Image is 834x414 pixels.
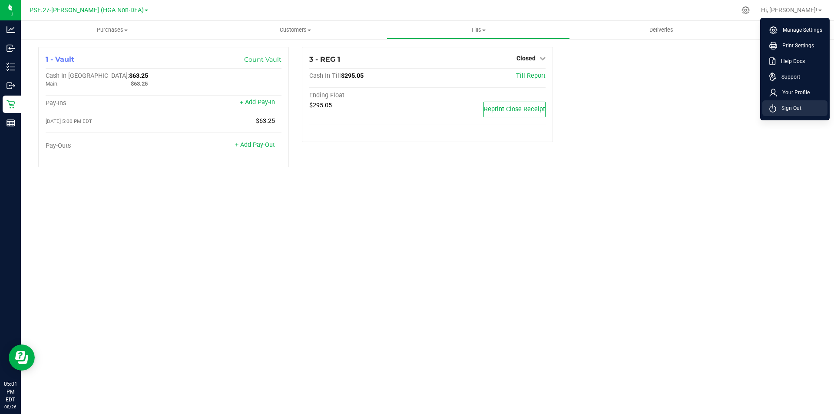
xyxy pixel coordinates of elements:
[46,81,59,87] span: Main:
[7,44,15,53] inline-svg: Inbound
[387,21,569,39] a: Tills
[46,99,164,107] div: Pay-Ins
[761,7,817,13] span: Hi, [PERSON_NAME]!
[46,142,164,150] div: Pay-Outs
[483,102,546,117] button: Reprint Close Receipt
[7,63,15,71] inline-svg: Inventory
[341,72,364,79] span: $295.05
[309,102,332,109] span: $295.05
[516,55,536,62] span: Closed
[240,99,275,106] a: + Add Pay-In
[9,344,35,371] iframe: Resource center
[7,25,15,34] inline-svg: Analytics
[776,57,805,66] span: Help Docs
[777,41,814,50] span: Print Settings
[7,100,15,109] inline-svg: Retail
[778,26,822,34] span: Manage Settings
[516,72,546,79] a: Till Report
[21,26,204,34] span: Purchases
[777,88,810,97] span: Your Profile
[776,73,800,81] span: Support
[21,21,204,39] a: Purchases
[769,73,824,81] a: Support
[46,118,92,124] span: [DATE] 5:00 PM EDT
[309,55,340,63] span: 3 - REG 1
[7,119,15,127] inline-svg: Reports
[484,106,545,113] span: Reprint Close Receipt
[204,21,387,39] a: Customers
[235,141,275,149] a: + Add Pay-Out
[131,80,148,87] span: $63.25
[769,57,824,66] a: Help Docs
[4,380,17,404] p: 05:01 PM EDT
[762,100,827,116] li: Sign Out
[740,6,751,14] div: Manage settings
[46,72,129,79] span: Cash In [GEOGRAPHIC_DATA]:
[256,117,275,125] span: $63.25
[7,81,15,90] inline-svg: Outbound
[387,26,569,34] span: Tills
[244,56,281,63] a: Count Vault
[46,55,74,63] span: 1 - Vault
[129,72,148,79] span: $63.25
[30,7,144,14] span: PSE.27-[PERSON_NAME] (HGA Non-DEA)
[309,92,427,99] div: Ending Float
[309,72,341,79] span: Cash In Till
[4,404,17,410] p: 08/26
[570,21,753,39] a: Deliveries
[638,26,685,34] span: Deliveries
[776,104,801,113] span: Sign Out
[204,26,386,34] span: Customers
